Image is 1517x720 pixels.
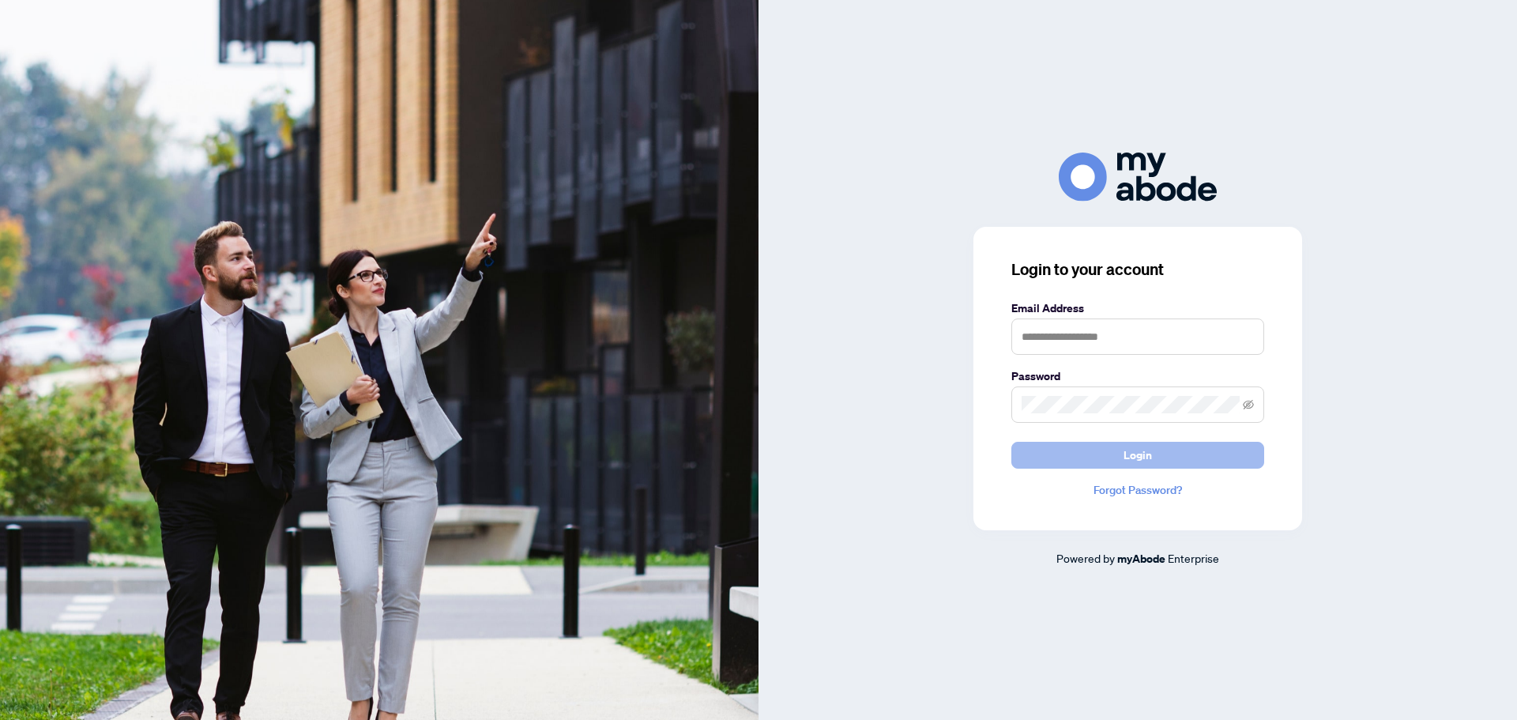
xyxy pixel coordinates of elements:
[1059,153,1217,201] img: ma-logo
[1124,443,1152,468] span: Login
[1011,481,1264,499] a: Forgot Password?
[1168,551,1219,565] span: Enterprise
[1011,300,1264,317] label: Email Address
[1011,442,1264,469] button: Login
[1011,368,1264,385] label: Password
[1056,551,1115,565] span: Powered by
[1011,258,1264,281] h3: Login to your account
[1243,399,1254,410] span: eye-invisible
[1117,550,1165,567] a: myAbode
